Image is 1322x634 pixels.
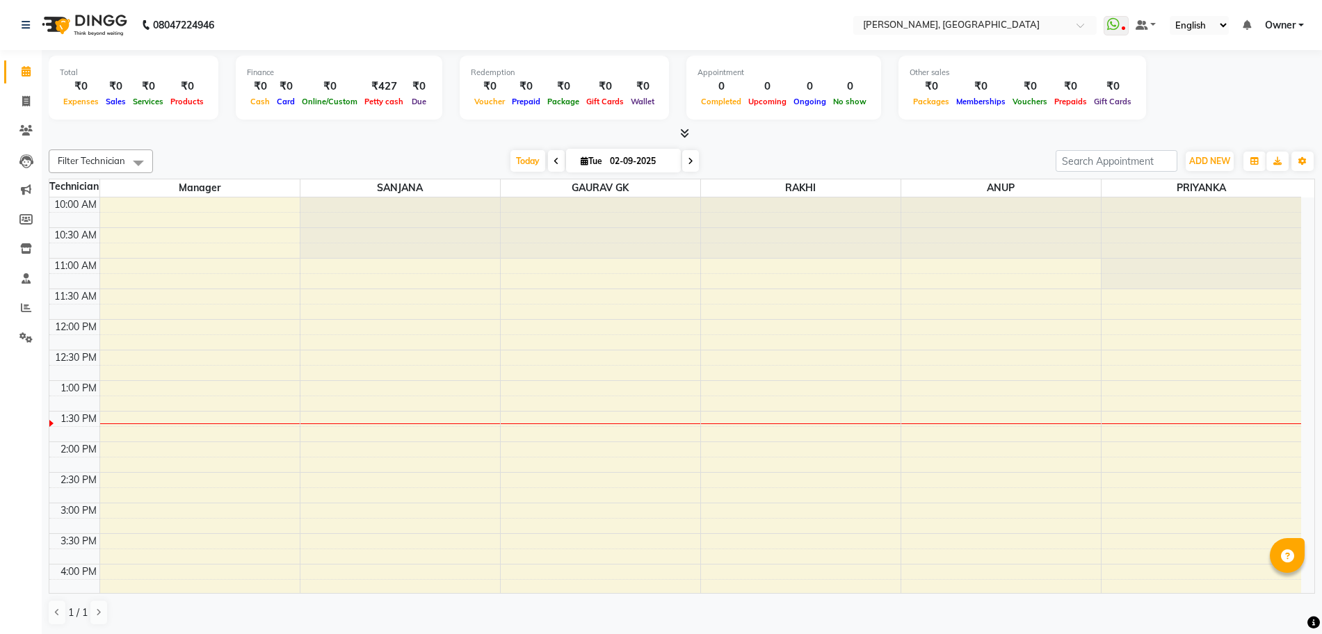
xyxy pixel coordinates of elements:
[35,6,131,44] img: logo
[698,97,745,106] span: Completed
[58,412,99,426] div: 1:30 PM
[60,79,102,95] div: ₹0
[508,79,544,95] div: ₹0
[1189,156,1230,166] span: ADD NEW
[58,503,99,518] div: 3:00 PM
[247,97,273,106] span: Cash
[68,605,88,620] span: 1 / 1
[361,97,407,106] span: Petty cash
[58,534,99,548] div: 3:30 PM
[58,155,125,166] span: Filter Technician
[698,79,745,95] div: 0
[408,97,430,106] span: Due
[627,79,658,95] div: ₹0
[1009,79,1051,95] div: ₹0
[544,97,583,106] span: Package
[58,381,99,396] div: 1:00 PM
[100,179,300,197] span: Manager
[58,442,99,457] div: 2:00 PM
[1056,150,1177,172] input: Search Appointment
[953,79,1009,95] div: ₹0
[1102,179,1302,197] span: PRIYANKA
[51,259,99,273] div: 11:00 AM
[153,6,214,44] b: 08047224946
[273,79,298,95] div: ₹0
[102,79,129,95] div: ₹0
[129,79,167,95] div: ₹0
[606,151,675,172] input: 2025-09-02
[1051,97,1090,106] span: Prepaids
[1090,79,1135,95] div: ₹0
[1051,79,1090,95] div: ₹0
[51,289,99,304] div: 11:30 AM
[58,564,99,579] div: 4:00 PM
[167,97,207,106] span: Products
[910,79,953,95] div: ₹0
[501,179,700,197] span: GAURAV GK
[583,79,627,95] div: ₹0
[745,97,790,106] span: Upcoming
[51,228,99,243] div: 10:30 AM
[49,179,99,194] div: Technician
[471,79,508,95] div: ₹0
[52,320,99,334] div: 12:00 PM
[129,97,167,106] span: Services
[745,79,790,95] div: 0
[361,79,407,95] div: ₹427
[544,79,583,95] div: ₹0
[58,473,99,487] div: 2:30 PM
[51,197,99,212] div: 10:00 AM
[577,156,606,166] span: Tue
[1265,18,1296,33] span: Owner
[167,79,207,95] div: ₹0
[471,67,658,79] div: Redemption
[60,97,102,106] span: Expenses
[701,179,901,197] span: RAKHI
[910,97,953,106] span: Packages
[1009,97,1051,106] span: Vouchers
[407,79,431,95] div: ₹0
[508,97,544,106] span: Prepaid
[698,67,870,79] div: Appointment
[953,97,1009,106] span: Memberships
[830,79,870,95] div: 0
[298,79,361,95] div: ₹0
[627,97,658,106] span: Wallet
[1090,97,1135,106] span: Gift Cards
[790,97,830,106] span: Ongoing
[102,97,129,106] span: Sales
[300,179,500,197] span: SANJANA
[247,79,273,95] div: ₹0
[60,67,207,79] div: Total
[273,97,298,106] span: Card
[471,97,508,106] span: Voucher
[1186,152,1234,171] button: ADD NEW
[830,97,870,106] span: No show
[52,350,99,365] div: 12:30 PM
[583,97,627,106] span: Gift Cards
[1264,578,1308,620] iframe: chat widget
[910,67,1135,79] div: Other sales
[510,150,545,172] span: Today
[790,79,830,95] div: 0
[298,97,361,106] span: Online/Custom
[247,67,431,79] div: Finance
[901,179,1101,197] span: ANUP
